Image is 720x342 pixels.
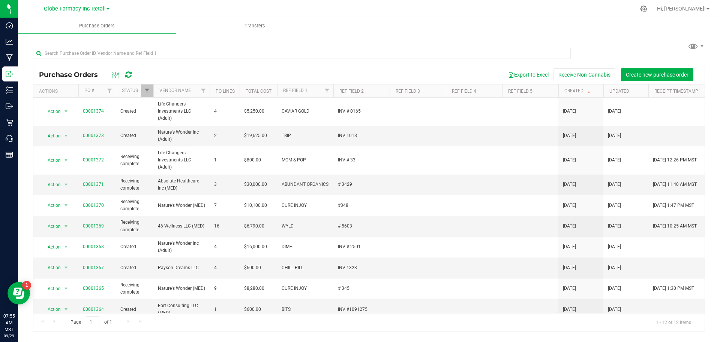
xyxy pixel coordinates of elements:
[61,131,71,141] span: select
[608,285,621,292] span: [DATE]
[158,149,205,171] span: Life Changers Investments LLC (Adult)
[216,89,235,94] a: PO Lines
[41,242,61,252] span: Action
[18,18,176,34] a: Purchase Orders
[61,262,71,273] span: select
[120,264,149,271] span: Created
[158,264,205,271] span: Payson Dreams LLC
[214,264,235,271] span: 4
[608,157,621,164] span: [DATE]
[3,313,15,333] p: 07:55 AM MST
[608,223,621,230] span: [DATE]
[338,132,385,139] span: INV 1018
[282,223,329,230] span: WYLD
[120,243,149,250] span: Created
[653,285,694,292] span: [DATE] 1:30 PM MST
[338,264,385,271] span: INV 1323
[321,84,333,97] a: Filter
[653,157,697,164] span: [DATE] 12:26 PM MST
[650,316,697,328] span: 1 - 12 of 12 items
[214,306,235,313] span: 1
[282,264,329,271] span: CHILL PILL
[120,132,149,139] span: Created
[653,181,697,188] span: [DATE] 11:40 AM MST
[563,132,576,139] span: [DATE]
[158,302,205,316] span: Fort Consulting LLC (MED)
[653,202,694,209] span: [DATE] 1:47 PM MST
[103,84,116,97] a: Filter
[244,223,264,230] span: $6,790.00
[508,89,532,94] a: Ref Field 5
[61,106,71,117] span: select
[282,306,329,313] span: BITS
[64,316,118,328] span: Page of 1
[654,89,698,94] a: Receipt Timestamp
[6,38,13,45] inline-svg: Analytics
[41,131,61,141] span: Action
[396,89,420,94] a: Ref Field 3
[338,243,385,250] span: INV # 2501
[83,244,104,249] a: 00001368
[6,119,13,126] inline-svg: Retail
[563,243,576,250] span: [DATE]
[158,223,205,230] span: 46 Wellness LLC (MED)
[41,179,61,190] span: Action
[158,240,205,254] span: Nature's Wonder Inc (Adult)
[41,262,61,273] span: Action
[553,68,615,81] button: Receive Non-Cannabis
[244,132,267,139] span: $19,625.00
[282,157,329,164] span: MOM & POP
[338,223,385,230] span: # 5603
[214,157,235,164] span: 1
[7,282,30,304] iframe: Resource center
[44,6,106,12] span: Globe Farmacy Inc Retail
[246,89,271,94] a: Total Cost
[563,108,576,115] span: [DATE]
[22,281,31,290] iframe: Resource center unread badge
[41,155,61,166] span: Action
[61,242,71,252] span: select
[6,102,13,110] inline-svg: Outbound
[244,264,261,271] span: $600.00
[158,129,205,143] span: Nature's Wonder Inc (Adult)
[120,306,149,313] span: Created
[83,203,104,208] a: 00001370
[120,219,149,233] span: Receiving complete
[563,264,576,271] span: [DATE]
[282,243,329,250] span: DIME
[608,243,621,250] span: [DATE]
[563,181,576,188] span: [DATE]
[120,153,149,167] span: Receiving complete
[159,88,191,93] a: Vendor Name
[282,181,329,188] span: ABUNDANT ORGANICS
[39,71,105,79] span: Purchase Orders
[244,243,267,250] span: $16,000.00
[563,223,576,230] span: [DATE]
[283,88,307,93] a: Ref Field 1
[609,89,629,94] a: Updated
[244,108,264,115] span: $5,250.00
[608,181,621,188] span: [DATE]
[6,70,13,78] inline-svg: Inbound
[41,106,61,117] span: Action
[563,157,576,164] span: [DATE]
[158,101,205,122] span: Life Changers Investments LLC (Adult)
[158,202,205,209] span: Nature's Wonder (MED)
[41,304,61,315] span: Action
[214,181,235,188] span: 3
[6,22,13,29] inline-svg: Dashboard
[33,48,571,59] input: Search Purchase Order ID, Vendor Name and Ref Field 1
[83,157,104,163] a: 00001372
[83,307,104,312] a: 00001364
[244,157,261,164] span: $800.00
[234,23,275,29] span: Transfers
[41,200,61,211] span: Action
[83,108,104,114] a: 00001374
[6,151,13,158] inline-svg: Reports
[86,316,99,328] input: 1
[61,304,71,315] span: select
[61,155,71,166] span: select
[282,285,329,292] span: CURE INJOY
[3,333,15,339] p: 09/29
[120,178,149,192] span: Receiving complete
